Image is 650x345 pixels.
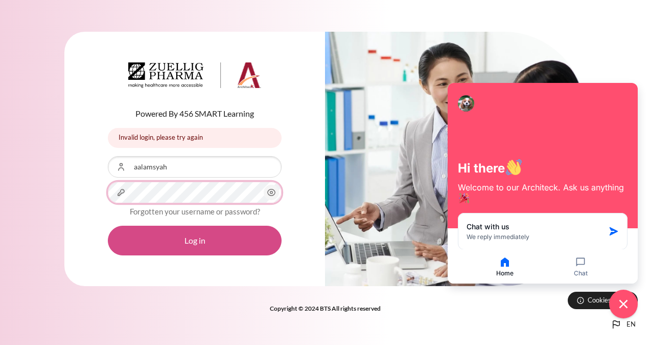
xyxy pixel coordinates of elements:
[108,156,282,178] input: Username or Email Address
[626,319,636,330] span: en
[588,295,630,305] span: Cookies notice
[108,226,282,255] button: Log in
[128,62,261,88] img: Architeck
[606,314,640,335] button: Languages
[108,107,282,120] p: Powered By 456 SMART Learning
[270,305,381,312] strong: Copyright © 2024 BTS All rights reserved
[108,128,282,148] div: Invalid login, please try again
[128,62,261,92] a: Architeck
[130,207,260,216] a: Forgotten your username or password?
[568,292,638,309] button: Cookies notice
